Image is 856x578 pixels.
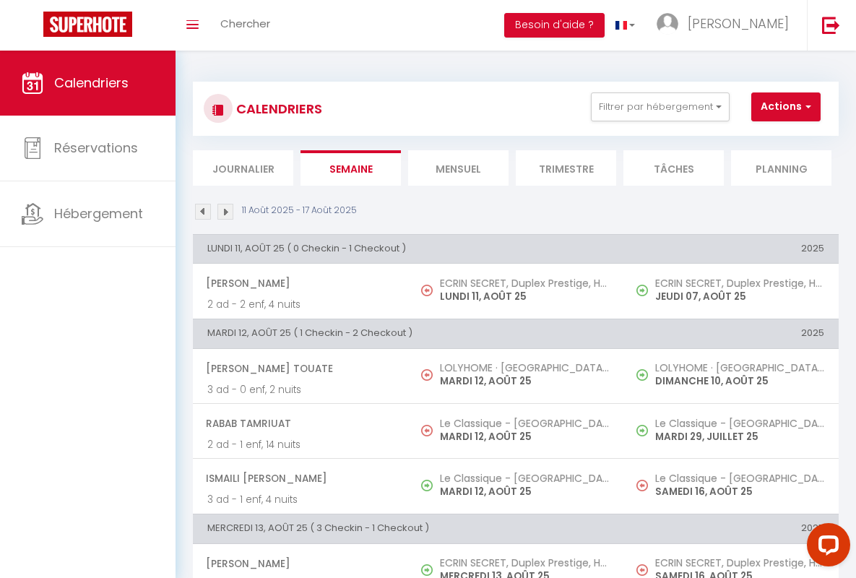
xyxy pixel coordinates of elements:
[301,150,401,186] li: Semaine
[636,564,648,576] img: NO IMAGE
[206,465,394,492] span: ISMAILI [PERSON_NAME]
[421,285,433,296] img: NO IMAGE
[636,369,648,381] img: NO IMAGE
[408,150,509,186] li: Mensuel
[421,369,433,381] img: NO IMAGE
[795,517,856,578] iframe: LiveChat chat widget
[440,374,609,389] p: MARDI 12, AOÛT 25
[657,13,678,35] img: ...
[655,473,824,484] h5: Le Classique - [GEOGRAPHIC_DATA] - Moderne & tout confort -[GEOGRAPHIC_DATA] - [GEOGRAPHIC_DATA]
[623,319,839,348] th: 2025
[636,425,648,436] img: NO IMAGE
[440,484,609,499] p: MARDI 12, AOÛT 25
[54,139,138,157] span: Réservations
[516,150,616,186] li: Trimestre
[207,297,394,312] p: 2 ad - 2 enf, 4 nuits
[54,204,143,223] span: Hébergement
[655,429,824,444] p: MARDI 29, JUILLET 25
[655,418,824,429] h5: Le Classique - [GEOGRAPHIC_DATA] - Moderne & tout confort -[GEOGRAPHIC_DATA] - [GEOGRAPHIC_DATA]
[751,92,821,121] button: Actions
[207,492,394,507] p: 3 ad - 1 enf, 4 nuits
[206,269,394,297] span: [PERSON_NAME]
[193,150,293,186] li: Journalier
[206,355,394,382] span: [PERSON_NAME] Touate
[220,16,270,31] span: Chercher
[688,14,789,33] span: [PERSON_NAME]
[623,150,724,186] li: Tâches
[655,277,824,289] h5: ECRIN SECRET, Duplex Prestige, Hypercentre, Parking
[655,289,824,304] p: JEUDI 07, AOÛT 25
[636,285,648,296] img: NO IMAGE
[440,473,609,484] h5: Le Classique - [GEOGRAPHIC_DATA] - Moderne & tout confort -[GEOGRAPHIC_DATA] - [GEOGRAPHIC_DATA]
[193,319,623,348] th: MARDI 12, AOÛT 25 ( 1 Checkin - 2 Checkout )
[43,12,132,37] img: Super Booking
[504,13,605,38] button: Besoin d'aide ?
[655,557,824,569] h5: ECRIN SECRET, Duplex Prestige, Hypercentre, Parking
[623,514,839,543] th: 2025
[636,480,648,491] img: NO IMAGE
[193,514,623,543] th: MERCREDI 13, AOÛT 25 ( 3 Checkin - 1 Checkout )
[655,484,824,499] p: SAMEDI 16, AOÛT 25
[731,150,831,186] li: Planning
[242,204,357,217] p: 11 Août 2025 - 17 Août 2025
[440,277,609,289] h5: ECRIN SECRET, Duplex Prestige, Hypercentre, Parking
[440,557,609,569] h5: ECRIN SECRET, Duplex Prestige, Hypercentre, Parking
[440,418,609,429] h5: Le Classique - [GEOGRAPHIC_DATA] - Moderne & tout confort -[GEOGRAPHIC_DATA] - [GEOGRAPHIC_DATA]
[440,429,609,444] p: MARDI 12, AOÛT 25
[655,362,824,374] h5: LOLYHOME · [GEOGRAPHIC_DATA], [GEOGRAPHIC_DATA] et [GEOGRAPHIC_DATA]
[623,234,839,263] th: 2025
[822,16,840,34] img: logout
[421,425,433,436] img: NO IMAGE
[54,74,129,92] span: Calendriers
[440,362,609,374] h5: LOLYHOME · [GEOGRAPHIC_DATA], [GEOGRAPHIC_DATA] et [GEOGRAPHIC_DATA]
[440,289,609,304] p: LUNDI 11, AOÛT 25
[206,410,394,437] span: rabab tamriuat
[207,437,394,452] p: 2 ad - 1 enf, 14 nuits
[206,550,394,577] span: [PERSON_NAME]
[591,92,730,121] button: Filtrer par hébergement
[193,234,623,263] th: LUNDI 11, AOÛT 25 ( 0 Checkin - 1 Checkout )
[207,382,394,397] p: 3 ad - 0 enf, 2 nuits
[233,92,322,125] h3: CALENDRIERS
[655,374,824,389] p: DIMANCHE 10, AOÛT 25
